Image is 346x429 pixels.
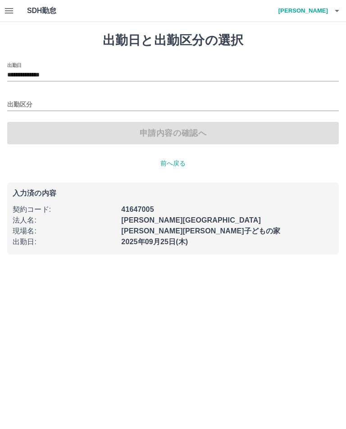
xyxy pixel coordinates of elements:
[7,159,339,168] p: 前へ戻る
[121,216,261,224] b: [PERSON_NAME][GEOGRAPHIC_DATA]
[7,33,339,48] h1: 出勤日と出勤区分の選択
[13,215,116,226] p: 法人名 :
[7,62,22,68] label: 出勤日
[121,227,280,235] b: [PERSON_NAME][PERSON_NAME]子どもの家
[13,190,333,197] p: 入力済の内容
[121,206,154,213] b: 41647005
[13,226,116,237] p: 現場名 :
[13,237,116,247] p: 出勤日 :
[121,238,188,246] b: 2025年09月25日(木)
[13,204,116,215] p: 契約コード :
